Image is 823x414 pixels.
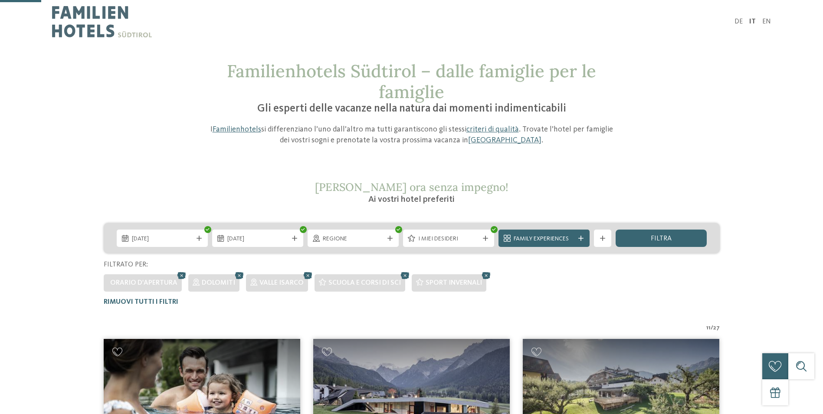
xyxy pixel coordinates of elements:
span: Familienhotels Südtirol – dalle famiglie per le famiglie [227,60,596,103]
span: [PERSON_NAME] ora senza impegno! [315,180,508,194]
span: [DATE] [227,235,288,243]
p: I si differenziano l’uno dall’altro ma tutti garantiscono gli stessi . Trovate l’hotel per famigl... [206,124,618,146]
span: Family Experiences [514,235,574,243]
span: Rimuovi tutti i filtri [104,299,178,306]
span: 27 [713,324,720,332]
span: / [711,324,713,332]
span: Valle Isarco [259,279,304,286]
span: Sport invernali [426,279,482,286]
span: filtra [651,235,672,242]
a: criteri di qualità [466,125,519,133]
span: [DATE] [132,235,193,243]
span: Regione [323,235,384,243]
a: DE [734,18,743,25]
span: Filtrato per: [104,261,148,268]
span: Scuola e corsi di sci [328,279,401,286]
span: 11 [706,324,711,332]
span: Ai vostri hotel preferiti [368,195,455,204]
a: Familienhotels [213,125,261,133]
span: Dolomiti [202,279,235,286]
span: I miei desideri [418,235,479,243]
span: Gli esperti delle vacanze nella natura dai momenti indimenticabili [257,103,566,114]
a: [GEOGRAPHIC_DATA] [468,136,541,144]
a: IT [749,18,756,25]
span: Orario d'apertura [110,279,177,286]
a: EN [762,18,771,25]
